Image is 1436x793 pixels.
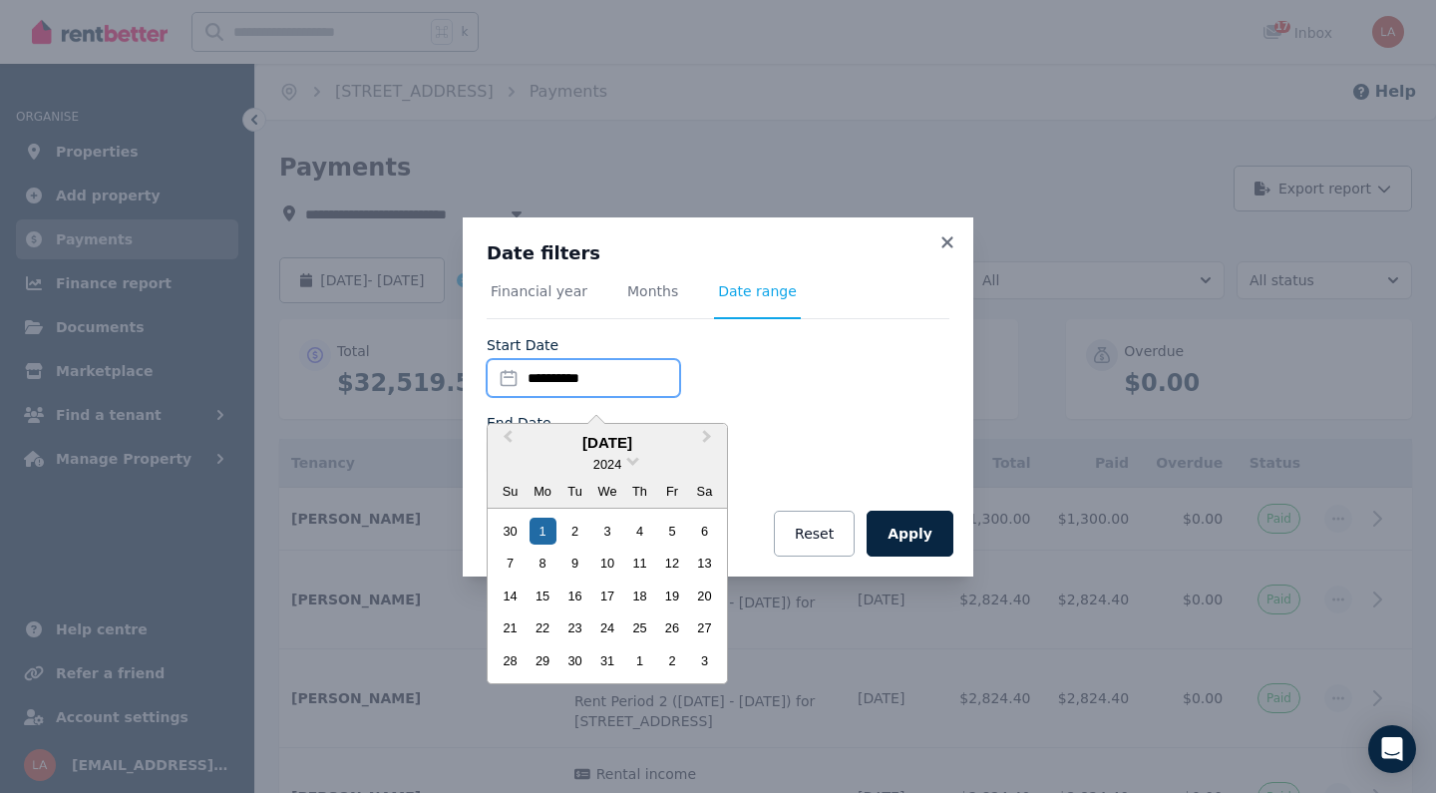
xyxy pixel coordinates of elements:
label: Start Date [487,335,558,355]
div: Fr [658,478,685,505]
div: Choose Monday, July 8th, 2024 [530,550,556,577]
div: Choose Thursday, July 25th, 2024 [626,614,653,641]
span: 2024 [593,457,621,472]
div: Choose Wednesday, July 24th, 2024 [593,614,620,641]
div: Choose Friday, July 5th, 2024 [658,518,685,545]
div: Choose Wednesday, July 10th, 2024 [593,550,620,577]
div: Th [626,478,653,505]
div: Choose Thursday, July 18th, 2024 [626,583,653,609]
div: Choose Friday, July 26th, 2024 [658,614,685,641]
div: Choose Saturday, July 6th, 2024 [691,518,718,545]
div: Choose Tuesday, July 9th, 2024 [561,550,588,577]
div: Choose Wednesday, July 31st, 2024 [593,647,620,674]
div: [DATE] [488,432,727,455]
nav: Tabs [487,281,949,319]
div: Choose Monday, July 15th, 2024 [530,583,556,609]
span: Financial year [491,281,587,301]
div: Choose Tuesday, July 30th, 2024 [561,647,588,674]
div: Choose Friday, August 2nd, 2024 [658,647,685,674]
div: Choose Thursday, July 4th, 2024 [626,518,653,545]
div: Choose Sunday, June 30th, 2024 [497,518,524,545]
div: Tu [561,478,588,505]
div: Choose Sunday, July 21st, 2024 [497,614,524,641]
div: month 2024-07 [494,515,720,676]
h3: Date filters [487,241,949,265]
div: Choose Wednesday, July 17th, 2024 [593,583,620,609]
div: Choose Saturday, July 20th, 2024 [691,583,718,609]
div: Sa [691,478,718,505]
div: Open Intercom Messenger [1368,725,1416,773]
button: Next Month [693,426,725,458]
div: Choose Monday, July 1st, 2024 [530,518,556,545]
div: Choose Wednesday, July 3rd, 2024 [593,518,620,545]
div: Choose Tuesday, July 16th, 2024 [561,583,588,609]
div: Choose Thursday, July 11th, 2024 [626,550,653,577]
div: Choose Friday, July 12th, 2024 [658,550,685,577]
div: We [593,478,620,505]
div: Mo [530,478,556,505]
div: Choose Sunday, July 14th, 2024 [497,583,524,609]
div: Choose Friday, July 19th, 2024 [658,583,685,609]
div: Choose Saturday, July 27th, 2024 [691,614,718,641]
span: Date range [718,281,797,301]
div: Choose Sunday, July 7th, 2024 [497,550,524,577]
div: Choose Monday, July 22nd, 2024 [530,614,556,641]
div: Choose Saturday, July 13th, 2024 [691,550,718,577]
div: Choose Saturday, August 3rd, 2024 [691,647,718,674]
div: Choose Tuesday, July 23rd, 2024 [561,614,588,641]
div: Choose Sunday, July 28th, 2024 [497,647,524,674]
div: Choose Tuesday, July 2nd, 2024 [561,518,588,545]
button: Previous Month [490,426,522,458]
div: Su [497,478,524,505]
div: Choose Monday, July 29th, 2024 [530,647,556,674]
div: Choose Thursday, August 1st, 2024 [626,647,653,674]
span: Months [627,281,678,301]
button: Apply [867,511,953,557]
button: Reset [774,511,855,557]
